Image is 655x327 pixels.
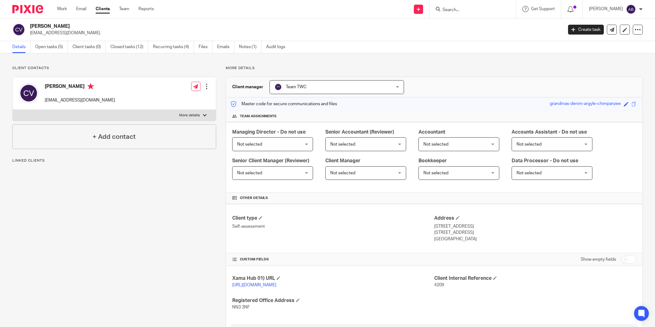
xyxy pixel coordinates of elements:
[232,283,276,287] a: [URL][DOMAIN_NAME]
[237,142,262,147] span: Not selected
[57,6,67,12] a: Work
[153,41,194,53] a: Recurring tasks (4)
[96,6,110,12] a: Clients
[434,230,636,236] p: [STREET_ADDRESS]
[550,101,621,108] div: grandmas-denim-argyle-chimpanzee
[12,158,216,163] p: Linked clients
[12,23,25,36] img: svg%3E
[434,236,636,242] p: [GEOGRAPHIC_DATA]
[232,305,250,309] span: NN3 3NF
[76,6,86,12] a: Email
[423,142,448,147] span: Not selected
[240,114,277,119] span: Team assignments
[325,130,394,135] span: Senior Accountant (Reviewer)
[12,41,31,53] a: Details
[330,171,355,175] span: Not selected
[179,113,200,118] p: More details
[88,83,94,89] i: Primary
[12,66,216,71] p: Client contacts
[531,7,555,11] span: Get Support
[232,257,434,262] h4: CUSTOM FIELDS
[110,41,148,53] a: Closed tasks (12)
[217,41,234,53] a: Emails
[442,7,497,13] input: Search
[434,215,636,221] h4: Address
[45,97,115,103] p: [EMAIL_ADDRESS][DOMAIN_NAME]
[626,4,636,14] img: svg%3E
[418,130,445,135] span: Accountant
[330,142,355,147] span: Not selected
[237,171,262,175] span: Not selected
[423,171,448,175] span: Not selected
[512,130,587,135] span: Accounts Assistant - Do not use
[239,41,262,53] a: Notes (1)
[93,132,136,142] h4: + Add contact
[231,101,337,107] p: Master code for secure communications and files
[30,23,453,30] h2: [PERSON_NAME]
[517,142,542,147] span: Not selected
[512,158,578,163] span: Data Processor - Do not use
[581,256,616,263] label: Show empty fields
[232,275,434,282] h4: Xama Hub 01) URL
[232,84,263,90] h3: Client manager
[232,158,309,163] span: Senior Client Manager (Reviewer)
[199,41,212,53] a: Files
[517,171,542,175] span: Not selected
[240,196,268,201] span: Other details
[232,130,306,135] span: Managing Director - Do not use
[226,66,643,71] p: More details
[266,41,290,53] a: Audit logs
[12,5,43,13] img: Pixie
[568,25,604,35] a: Create task
[434,223,636,230] p: [STREET_ADDRESS]
[30,30,559,36] p: [EMAIL_ADDRESS][DOMAIN_NAME]
[119,6,129,12] a: Team
[232,223,434,230] p: Self-assessment
[434,283,444,287] span: 4209
[35,41,68,53] a: Open tasks (5)
[418,158,447,163] span: Bookkeeper
[232,215,434,221] h4: Client type
[589,6,623,12] p: [PERSON_NAME]
[325,158,360,163] span: Client Manager
[72,41,106,53] a: Client tasks (0)
[45,83,115,91] h4: [PERSON_NAME]
[232,297,434,304] h4: Registered Office Address
[274,83,282,91] img: svg%3E
[138,6,154,12] a: Reports
[286,85,307,89] span: Team TWC
[434,275,636,282] h4: Client Internal Reference
[19,83,39,103] img: svg%3E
